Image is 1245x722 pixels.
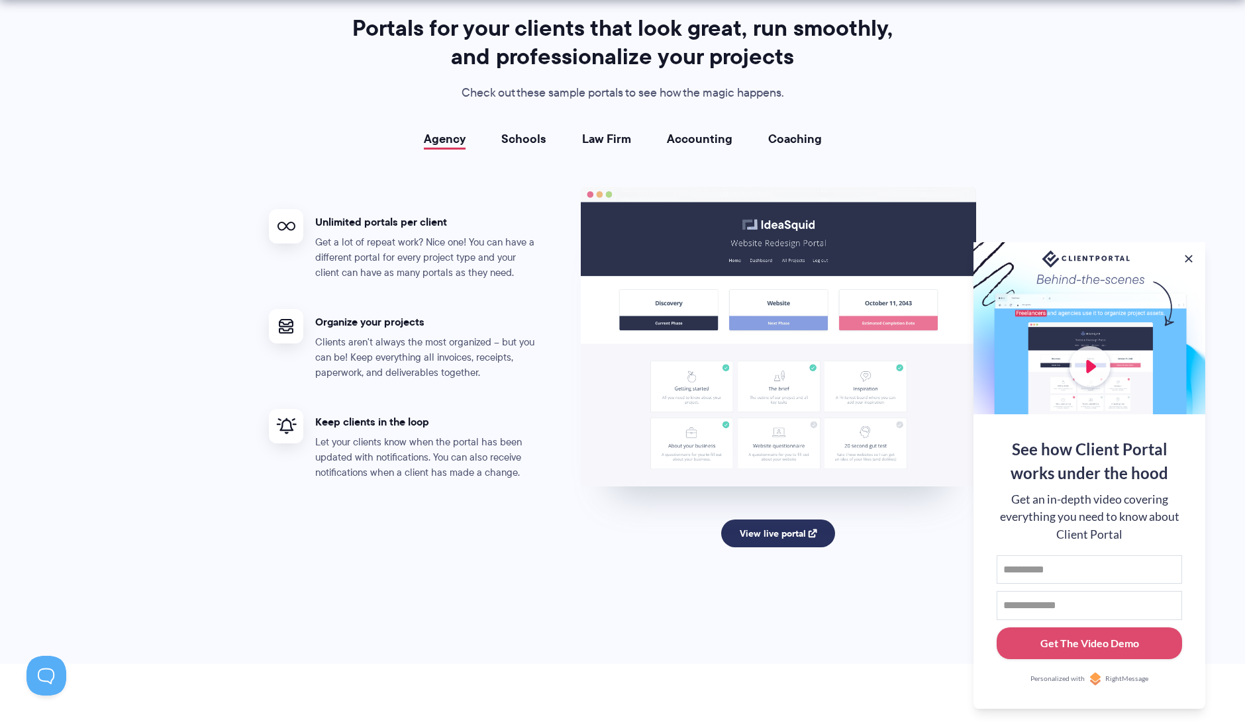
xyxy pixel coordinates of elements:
[1030,674,1085,684] span: Personalized with
[1105,674,1148,684] span: RightMessage
[501,132,546,146] a: Schools
[315,235,540,281] p: Get a lot of repeat work? Nice one! You can have a different portal for every project type and yo...
[315,215,540,229] h4: Unlimited portals per client
[1089,672,1102,686] img: Personalized with RightMessage
[315,415,540,429] h4: Keep clients in the loop
[26,656,66,696] iframe: Toggle Customer Support
[667,132,732,146] a: Accounting
[721,519,836,547] a: View live portal
[315,335,540,381] p: Clients aren't always the most organized – but you can be! Keep everything all invoices, receipts...
[346,83,899,103] p: Check out these sample portals to see how the magic happens.
[1040,635,1139,651] div: Get The Video Demo
[997,437,1182,485] div: See how Client Portal works under the hood
[315,315,540,329] h4: Organize your projects
[424,132,466,146] a: Agency
[582,132,631,146] a: Law Firm
[997,491,1182,543] div: Get an in-depth video covering everything you need to know about Client Portal
[768,132,822,146] a: Coaching
[997,627,1182,660] button: Get The Video Demo
[315,435,540,480] p: Let your clients know when the portal has been updated with notifications. You can also receive n...
[346,14,899,71] h2: Portals for your clients that look great, run smoothly, and professionalize your projects
[997,672,1182,686] a: Personalized withRightMessage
